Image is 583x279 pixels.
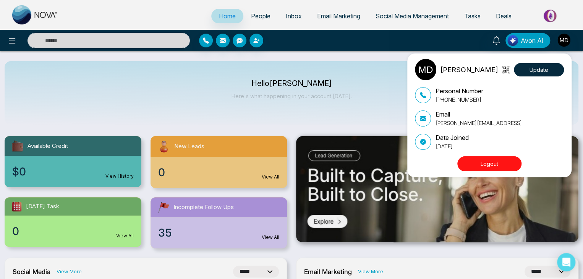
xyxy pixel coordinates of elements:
p: [PHONE_NUMBER] [436,96,483,104]
p: [DATE] [436,142,469,150]
button: Logout [457,156,521,171]
p: Email [436,110,522,119]
p: [PERSON_NAME] [440,65,498,75]
p: Date Joined [436,133,469,142]
p: Personal Number [436,86,483,96]
button: Update [514,63,564,76]
p: [PERSON_NAME][EMAIL_ADDRESS] [436,119,522,127]
div: Open Intercom Messenger [557,253,575,271]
